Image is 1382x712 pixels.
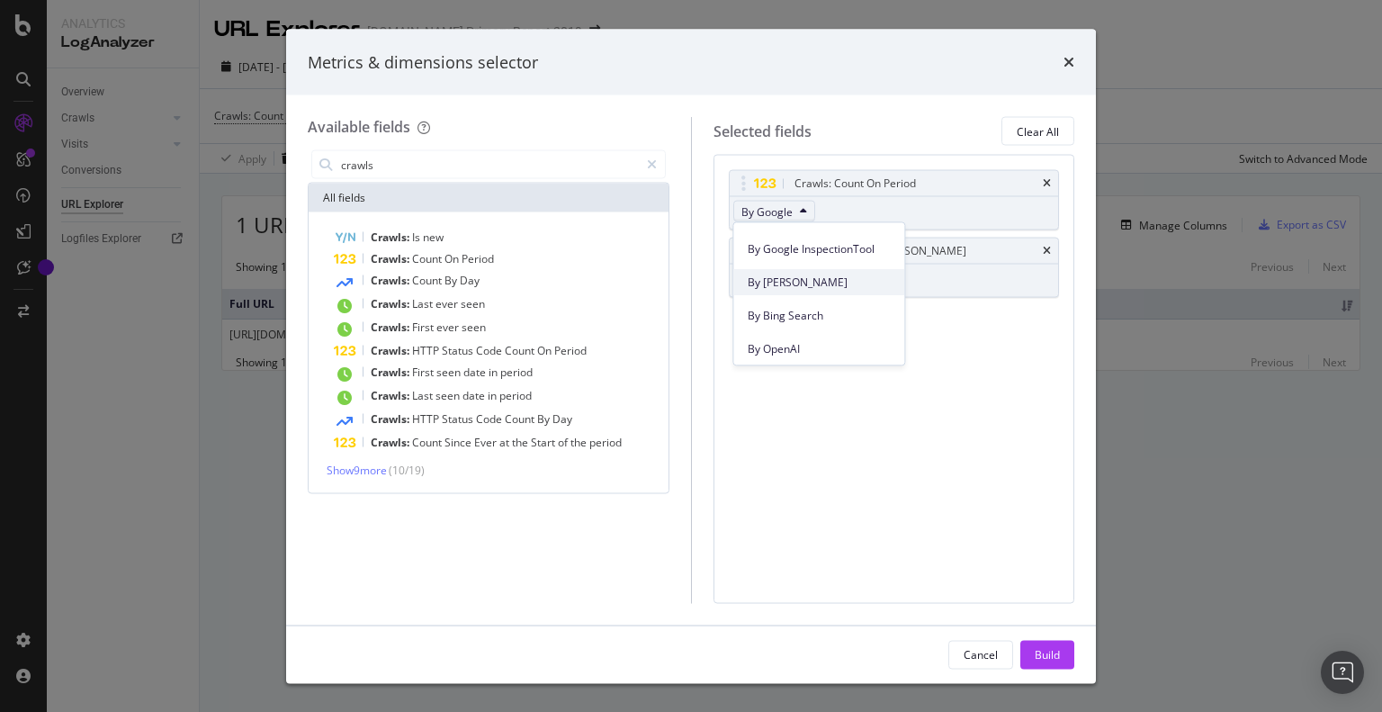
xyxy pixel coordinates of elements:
span: By Google [741,203,793,219]
button: Clear All [1001,117,1074,146]
span: date [463,365,489,380]
span: First [412,320,436,335]
div: modal [286,29,1096,683]
span: Last [412,296,435,311]
span: date [462,388,488,403]
span: By Bing [748,275,890,291]
span: Day [460,273,480,288]
span: Crawls: [371,411,412,427]
span: seen [461,296,485,311]
span: Is [412,230,423,245]
span: Start [531,435,558,450]
span: Crawls: [371,296,412,311]
span: in [488,388,499,403]
span: Status [442,343,476,358]
span: Crawls: [371,365,412,380]
span: the [570,435,589,450]
span: Crawls: [371,388,412,403]
span: seen [462,320,486,335]
span: By [537,411,552,427]
div: Available fields [308,117,410,137]
span: Since [444,435,474,450]
span: On [444,251,462,266]
div: Open Intercom Messenger [1321,651,1364,694]
span: Count [412,273,444,288]
span: Crawls: [371,343,412,358]
span: Count [505,343,537,358]
span: HTTP [412,343,442,358]
span: the [512,435,531,450]
span: By OpenAI [748,341,890,357]
span: ever [436,320,462,335]
span: in [489,365,500,380]
span: Day [552,411,572,427]
div: Cancel [964,646,998,662]
button: Build [1020,640,1074,669]
span: HTTP [412,411,442,427]
span: By Google Storebot [748,208,890,224]
div: Metrics & dimensions selector [308,50,538,74]
span: period [500,365,533,380]
span: Crawls: [371,273,412,288]
span: Count [412,435,444,450]
span: new [423,230,444,245]
span: period [589,435,622,450]
div: Crawls: Count By [PERSON_NAME]timesBy Google [729,238,1060,298]
span: period [499,388,532,403]
span: Last [412,388,435,403]
span: By Bing Search [748,308,890,324]
span: ( 10 / 19 ) [389,463,425,478]
div: times [1043,246,1051,257]
span: Crawls: [371,320,412,335]
div: Selected fields [713,121,812,141]
div: times [1043,178,1051,189]
span: Count [412,251,444,266]
span: Status [442,411,476,427]
span: at [499,435,512,450]
span: Code [476,411,505,427]
span: Crawls: [371,435,412,450]
div: Clear All [1017,123,1059,139]
button: By Google [733,201,815,222]
span: Ever [474,435,499,450]
div: times [1063,50,1074,74]
button: Cancel [948,640,1013,669]
div: All fields [309,184,669,212]
span: By Google InspectionTool [748,241,890,257]
div: Crawls: Count On Period [794,175,916,193]
span: Crawls: [371,251,412,266]
span: On [537,343,554,358]
span: Show 9 more [327,463,387,478]
span: seen [436,365,463,380]
span: First [412,365,436,380]
div: Build [1035,646,1060,662]
span: Period [554,343,587,358]
div: Crawls: Count On PeriodtimesBy Google [729,170,1060,230]
span: Crawls: [371,230,412,245]
span: seen [435,388,462,403]
span: ever [435,296,461,311]
span: By [444,273,460,288]
input: Search by field name [339,151,639,178]
span: Code [476,343,505,358]
span: Count [505,411,537,427]
span: of [558,435,570,450]
span: Period [462,251,494,266]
